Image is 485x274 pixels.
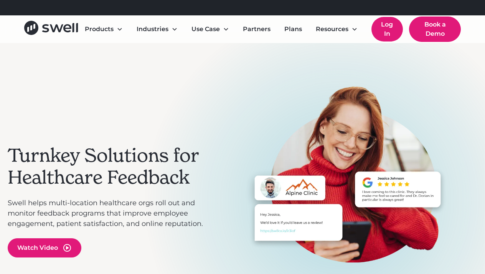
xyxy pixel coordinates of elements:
[17,243,58,252] div: Watch Video
[371,17,403,42] a: Log In
[409,17,460,42] a: Book a Demo
[350,191,485,274] iframe: Chat Widget
[79,22,129,37] div: Products
[130,22,184,37] div: Industries
[191,25,220,34] div: Use Case
[8,144,206,189] h2: Turnkey Solutions for Healthcare Feedback
[237,22,277,37] a: Partners
[310,22,364,37] div: Resources
[185,22,235,37] div: Use Case
[85,25,114,34] div: Products
[8,198,206,229] p: Swell helps multi-location healthcare orgs roll out and monitor feedback programs that improve em...
[8,238,81,257] a: open lightbox
[278,22,308,37] a: Plans
[24,21,78,38] a: home
[316,25,348,34] div: Resources
[137,25,168,34] div: Industries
